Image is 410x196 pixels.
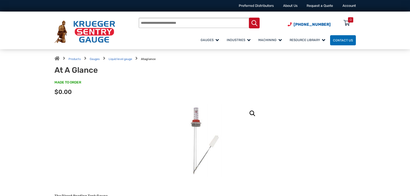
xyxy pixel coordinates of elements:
span: [PHONE_NUMBER] [294,22,331,27]
a: Industries [224,34,255,46]
img: At A Glance [175,104,234,177]
a: Request a Quote [307,4,333,8]
span: Gauges [201,38,219,42]
a: Resource Library [287,34,330,46]
a: Liquid level gauge [109,57,132,61]
a: About Us [283,4,297,8]
a: Products [68,57,81,61]
a: Account [342,4,356,8]
h1: At A Glance [54,66,175,75]
a: Contact Us [330,35,356,45]
span: Machining [258,38,282,42]
a: Machining [255,34,287,46]
span: Industries [227,38,251,42]
a: Phone Number (920) 434-8860 [288,22,331,27]
strong: Ataglance [141,57,156,61]
a: Gauges [198,34,224,46]
a: Gauges [90,57,100,61]
span: MADE TO ORDER [54,80,81,85]
a: View full-screen image gallery [247,108,258,119]
div: 0 [350,17,352,23]
span: Resource Library [290,38,325,42]
span: Contact Us [333,38,353,42]
span: $0.00 [54,88,72,96]
img: Krueger Sentry Gauge [54,21,115,43]
a: Preferred Distributors [239,4,274,8]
